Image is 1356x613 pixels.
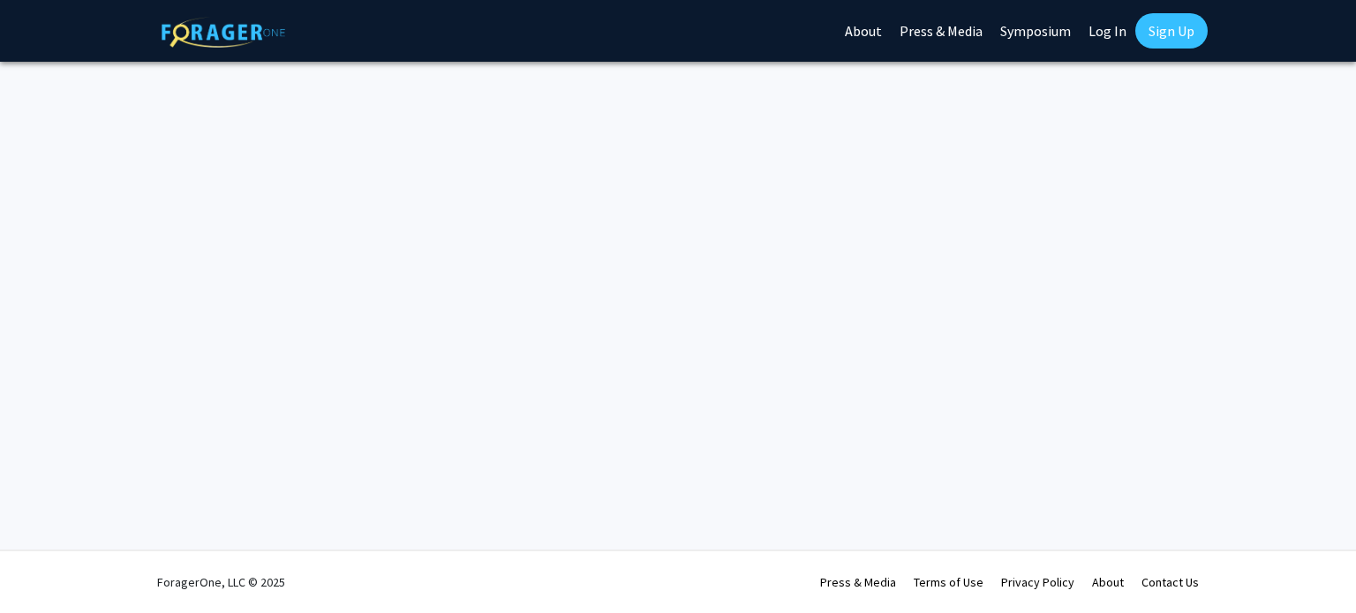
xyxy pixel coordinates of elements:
[162,17,285,48] img: ForagerOne Logo
[1092,574,1124,590] a: About
[1135,13,1208,49] a: Sign Up
[1001,574,1074,590] a: Privacy Policy
[1141,574,1199,590] a: Contact Us
[157,551,285,613] div: ForagerOne, LLC © 2025
[914,574,983,590] a: Terms of Use
[820,574,896,590] a: Press & Media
